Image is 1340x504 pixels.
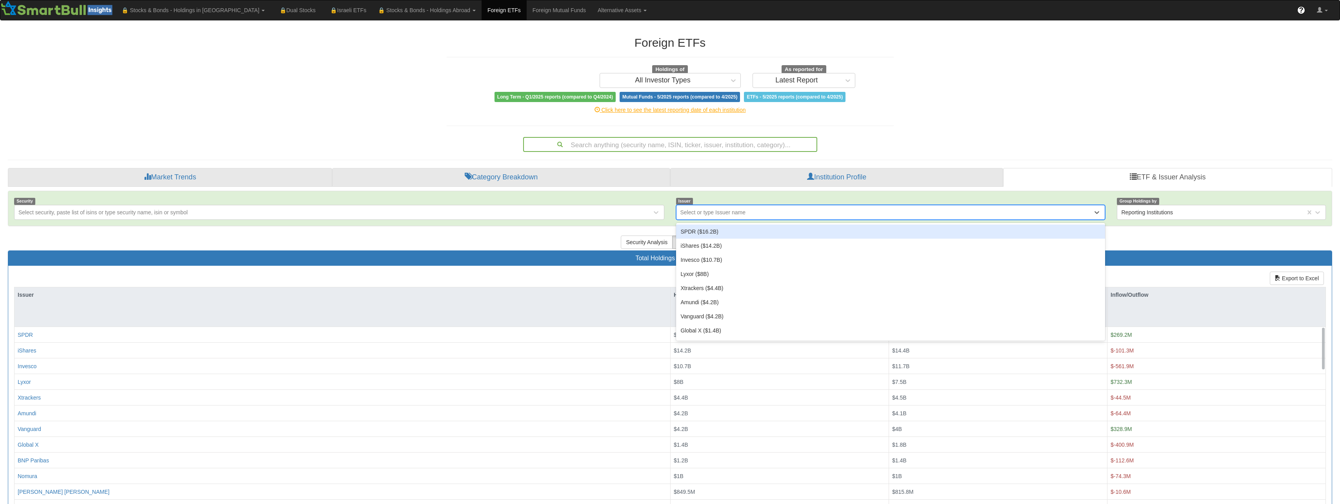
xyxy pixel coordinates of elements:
div: Reporting Institutions [1121,208,1173,216]
div: Select or type Issuer name [680,208,746,216]
span: $1.4B [892,457,907,464]
button: Security Analysis [621,236,673,249]
a: ETF & Issuer Analysis [1003,168,1332,187]
div: Search anything (security name, ISIN, ticker, issuer, institution, category)... [524,138,816,151]
div: Click here to see the latest reporting date of each institution [441,106,900,114]
span: $1B [892,473,902,479]
span: $-44.5M [1111,394,1131,401]
button: Vanguard [18,425,41,433]
span: $1.4B [674,442,688,448]
span: $849.5M [674,489,695,495]
span: Mutual Funds - 5/2025 reports (compared to 4/2025) [620,92,740,102]
span: $4.5B [892,394,907,401]
a: 🔒Israeli ETFs [322,0,372,20]
button: Amundi [18,409,36,417]
a: Alternative Assets [592,0,653,20]
span: As reported for [782,65,826,74]
div: Vanguard ($4.2B) [676,309,1105,323]
span: $8B [674,379,684,385]
span: $4.4B [674,394,688,401]
span: $4.1B [892,410,907,416]
span: $-400.9M [1111,442,1134,448]
span: $-561.9M [1111,363,1134,369]
span: $-112.6M [1111,457,1134,464]
a: Category Breakdown [332,168,670,187]
button: Invesco [18,362,36,370]
a: Foreign Mutual Funds [527,0,592,20]
div: Global X ($1.4B) [676,323,1105,338]
div: SPDR ($16.2B) [676,225,1105,239]
span: ? [1299,6,1304,14]
a: ? [1291,0,1311,20]
span: $815.8M [892,489,913,495]
span: $-74.3M [1111,473,1131,479]
img: Smartbull [0,0,116,16]
button: SPDR [18,331,33,339]
button: [PERSON_NAME] [PERSON_NAME] [18,488,109,496]
span: $732.3M [1111,379,1132,385]
a: Market Trends [8,168,332,187]
button: Xtrackers [18,394,41,402]
a: 🔒 Stocks & Bonds - Holdings in [GEOGRAPHIC_DATA] [116,0,271,20]
div: All Investor Types [635,77,691,84]
div: Latest Report [775,77,818,84]
span: $1.2B [674,457,688,464]
div: Invesco ($10.7B) [676,253,1105,267]
div: BNP Paribas ($1.2B) [676,338,1105,352]
span: $-101.3M [1111,347,1134,354]
span: Issuer [676,198,693,205]
button: Global X [18,441,39,449]
span: $1B [674,473,684,479]
span: $10.7B [674,363,691,369]
button: Export to Excel [1270,272,1324,285]
span: Security [14,198,35,205]
button: Issuer Analysis [672,236,719,249]
span: Holdings of [652,65,687,74]
span: $7.5B [892,379,907,385]
span: $-64.4M [1111,410,1131,416]
span: $4B [892,426,902,432]
a: Institution Profile [670,168,1003,187]
div: Issuer [15,287,670,302]
span: $4.2B [674,410,688,416]
span: $269.2M [1111,332,1132,338]
div: Amundi ($4.2B) [676,295,1105,309]
span: $16.2B [674,332,691,338]
span: $-10.6M [1111,489,1131,495]
button: BNP Paribas [18,457,49,464]
div: Inflow/Outflow [1107,287,1325,302]
button: Lyxor [18,378,31,386]
a: Foreign ETFs [482,0,527,20]
div: iShares ($14.2B) [676,239,1105,253]
span: Long Term - Q1/2025 reports (compared to Q4/2024) [495,92,616,102]
a: 🔒 Stocks & Bonds - Holdings Abroad [372,0,482,20]
h3: Total Holdings per Issuer [14,255,1326,262]
span: $14.4B [892,347,909,354]
button: Nomura [18,472,37,480]
span: $14.2B [674,347,691,354]
h2: Foreign ETFs [447,36,894,49]
button: iShares [18,347,36,354]
div: Xtrackers ($4.4B) [676,281,1105,295]
span: $328.9M [1111,426,1132,432]
div: Lyxor ($8B) [676,267,1105,281]
div: Select security, paste list of isins or type security name, isin or symbol [18,208,188,216]
span: $4.2B [674,426,688,432]
span: ETFs - 5/2025 reports (compared to 4/2025) [744,92,845,102]
span: $1.8B [892,442,907,448]
span: $11.7B [892,363,909,369]
span: Group Holdings by [1117,198,1159,205]
a: 🔒Dual Stocks [271,0,321,20]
